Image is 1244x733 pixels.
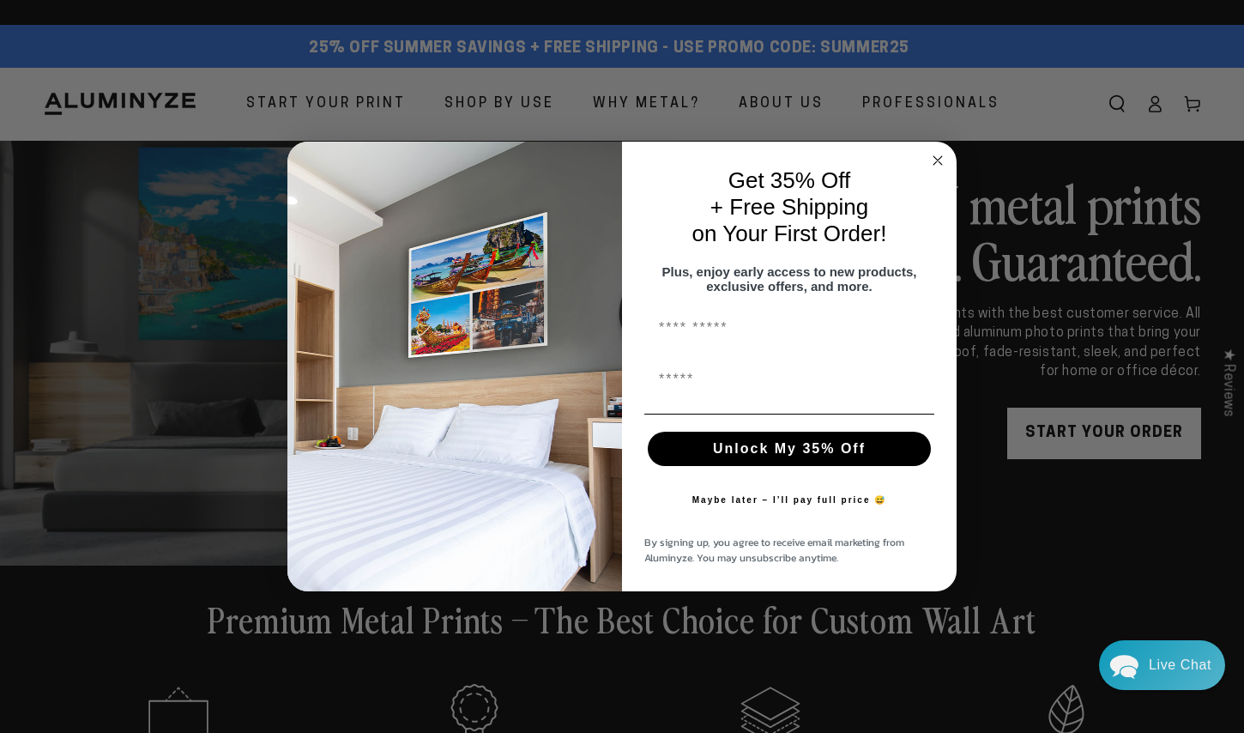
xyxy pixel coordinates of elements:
span: Plus, enjoy early access to new products, exclusive offers, and more. [662,264,917,294]
span: + Free Shipping [710,194,868,220]
button: Unlock My 35% Off [648,432,931,466]
div: Chat widget toggle [1099,640,1225,690]
img: 728e4f65-7e6c-44e2-b7d1-0292a396982f.jpeg [287,142,622,591]
button: Maybe later – I’ll pay full price 😅 [684,483,896,518]
button: Close dialog [927,150,948,171]
span: By signing up, you agree to receive email marketing from Aluminyze. You may unsubscribe anytime. [644,535,904,566]
div: Contact Us Directly [1149,640,1211,690]
span: Get 35% Off [728,167,851,193]
span: on Your First Order! [692,221,887,246]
